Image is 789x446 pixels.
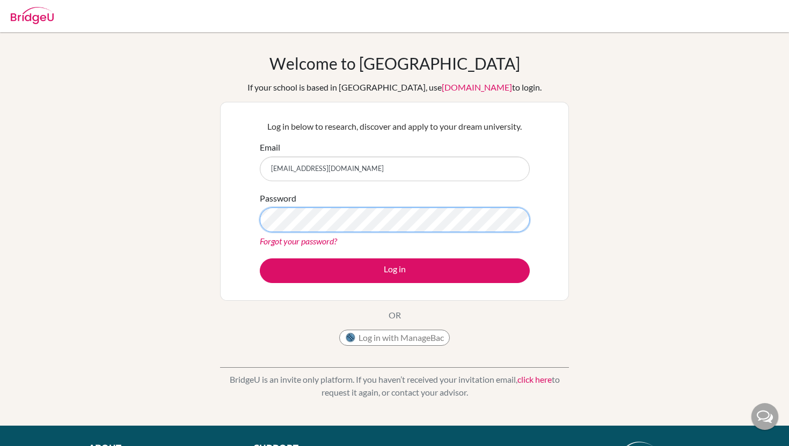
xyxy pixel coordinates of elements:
[25,8,47,17] span: Help
[260,120,530,133] p: Log in below to research, discover and apply to your dream university.
[260,192,296,205] label: Password
[442,82,512,92] a: [DOMAIN_NAME]
[339,330,450,346] button: Log in with ManageBac
[389,309,401,322] p: OR
[517,374,552,384] a: click here
[269,54,520,73] h1: Welcome to [GEOGRAPHIC_DATA]
[260,258,530,283] button: Log in
[220,373,569,399] p: BridgeU is an invite only platform. If you haven’t received your invitation email, to request it ...
[247,81,542,94] div: If your school is based in [GEOGRAPHIC_DATA], use to login.
[11,7,54,24] img: Bridge-U
[260,141,280,154] label: Email
[260,236,337,246] a: Forgot your password?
